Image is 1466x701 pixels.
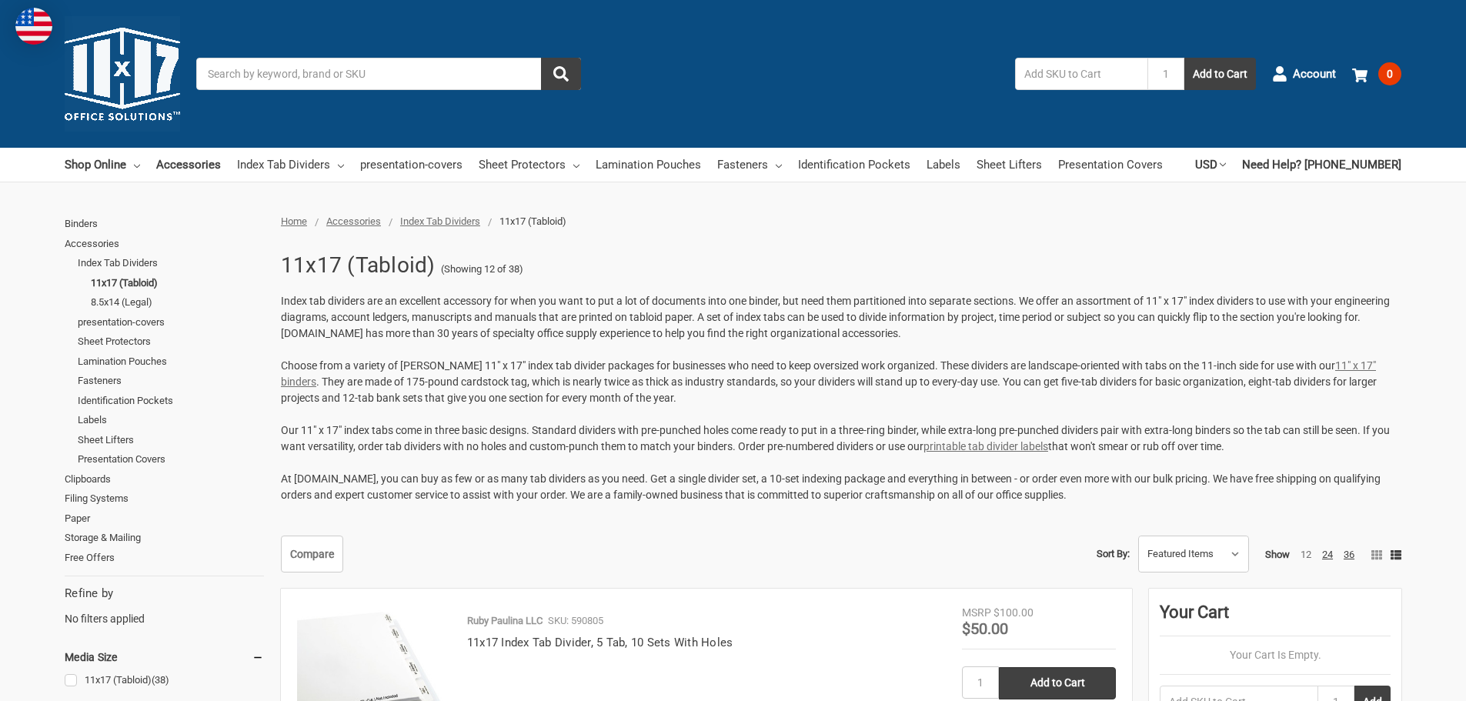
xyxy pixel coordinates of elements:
[65,509,264,529] a: Paper
[65,148,140,182] a: Shop Online
[441,262,523,277] span: (Showing 12 of 38)
[196,58,581,90] input: Search by keyword, brand or SKU
[467,613,543,629] p: Ruby Paulina LLC
[65,16,180,132] img: 11x17.com
[1015,58,1147,90] input: Add SKU to Cart
[281,293,1401,342] p: Index tab dividers are an excellent accessory for when you want to put a lot of documents into on...
[1184,58,1256,90] button: Add to Cart
[999,667,1116,699] input: Add to Cart
[152,674,169,686] span: (38)
[65,528,264,548] a: Storage & Mailing
[237,148,344,182] a: Index Tab Dividers
[1352,54,1401,94] a: 0
[1242,148,1401,182] a: Need Help? [PHONE_NUMBER]
[717,148,782,182] a: Fasteners
[78,391,264,411] a: Identification Pockets
[1265,549,1290,560] span: Show
[1301,549,1311,560] a: 12
[281,536,343,572] a: Compare
[78,449,264,469] a: Presentation Covers
[78,371,264,391] a: Fasteners
[91,292,264,312] a: 8.5x14 (Legal)
[548,613,603,629] p: SKU: 590805
[281,215,307,227] a: Home
[65,648,264,666] h5: Media Size
[1058,148,1163,182] a: Presentation Covers
[467,636,733,649] a: 11x17 Index Tab Divider, 5 Tab, 10 Sets With Holes
[400,215,480,227] a: Index Tab Dividers
[78,332,264,352] a: Sheet Protectors
[65,489,264,509] a: Filing Systems
[15,8,52,45] img: duty and tax information for United States
[360,148,463,182] a: presentation-covers
[65,469,264,489] a: Clipboards
[78,312,264,332] a: presentation-covers
[65,214,264,234] a: Binders
[281,358,1401,406] p: Choose from a variety of [PERSON_NAME] 11" x 17" index tab divider packages for businesses who ne...
[78,430,264,450] a: Sheet Lifters
[65,585,264,626] div: No filters applied
[596,148,701,182] a: Lamination Pouches
[1272,54,1336,94] a: Account
[499,215,566,227] span: 11x17 (Tabloid)
[78,352,264,372] a: Lamination Pouches
[479,148,579,182] a: Sheet Protectors
[281,422,1401,455] p: Our 11" x 17" index tabs come in three basic designs. Standard dividers with pre-punched holes co...
[65,548,264,568] a: Free Offers
[1322,549,1333,560] a: 24
[977,148,1042,182] a: Sheet Lifters
[281,245,436,285] h1: 11x17 (Tabloid)
[91,273,264,293] a: 11x17 (Tabloid)
[927,148,960,182] a: Labels
[1378,62,1401,85] span: 0
[65,585,264,603] h5: Refine by
[1344,549,1354,560] a: 36
[1097,542,1130,566] label: Sort By:
[78,253,264,273] a: Index Tab Dividers
[65,670,264,691] a: 11x17 (Tabloid)
[923,440,1048,452] a: printable tab divider labels
[1195,148,1226,182] a: USD
[993,606,1034,619] span: $100.00
[65,234,264,254] a: Accessories
[281,471,1401,503] p: At [DOMAIN_NAME], you can buy as few or as many tab dividers as you need. Get a single divider se...
[78,410,264,430] a: Labels
[798,148,910,182] a: Identification Pockets
[156,148,221,182] a: Accessories
[962,619,1008,638] span: $50.00
[326,215,381,227] a: Accessories
[962,605,991,621] div: MSRP
[1293,65,1336,83] span: Account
